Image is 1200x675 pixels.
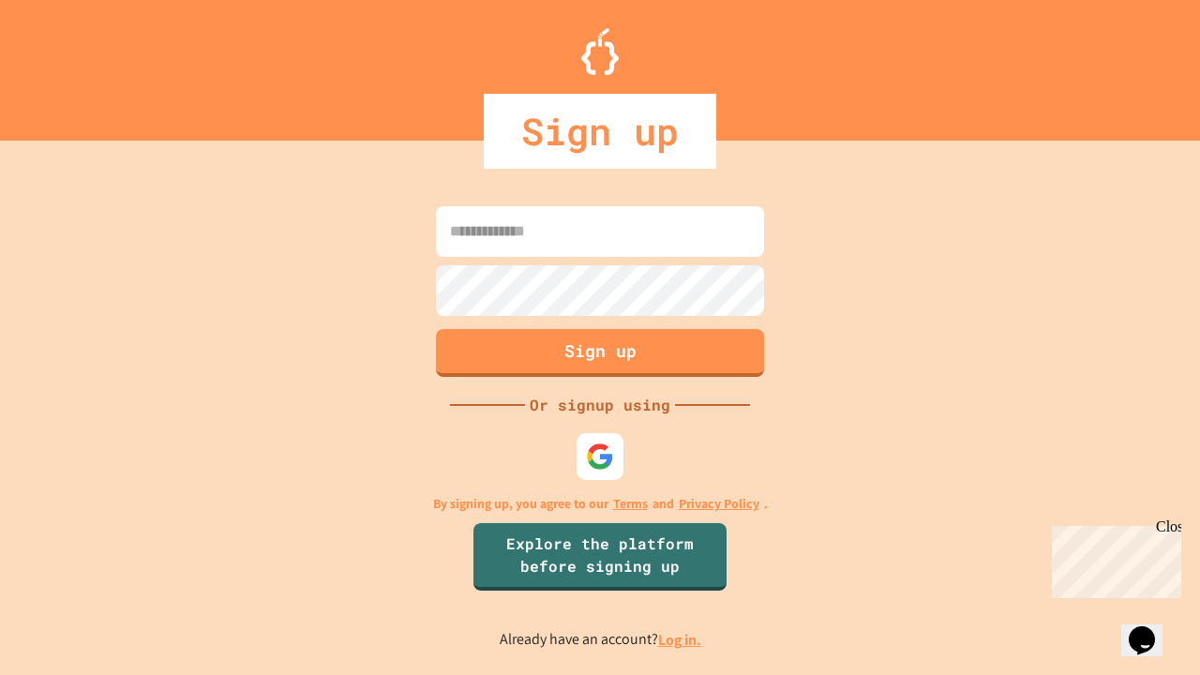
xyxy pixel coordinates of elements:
[586,442,614,471] img: google-icon.svg
[679,494,759,514] a: Privacy Policy
[581,28,619,75] img: Logo.svg
[500,628,701,652] p: Already have an account?
[436,329,764,377] button: Sign up
[473,523,727,591] a: Explore the platform before signing up
[1044,518,1181,598] iframe: chat widget
[658,630,701,650] a: Log in.
[525,394,675,416] div: Or signup using
[7,7,129,119] div: Chat with us now!Close
[613,494,648,514] a: Terms
[433,494,768,514] p: By signing up, you agree to our and .
[1121,600,1181,656] iframe: chat widget
[484,94,716,169] div: Sign up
